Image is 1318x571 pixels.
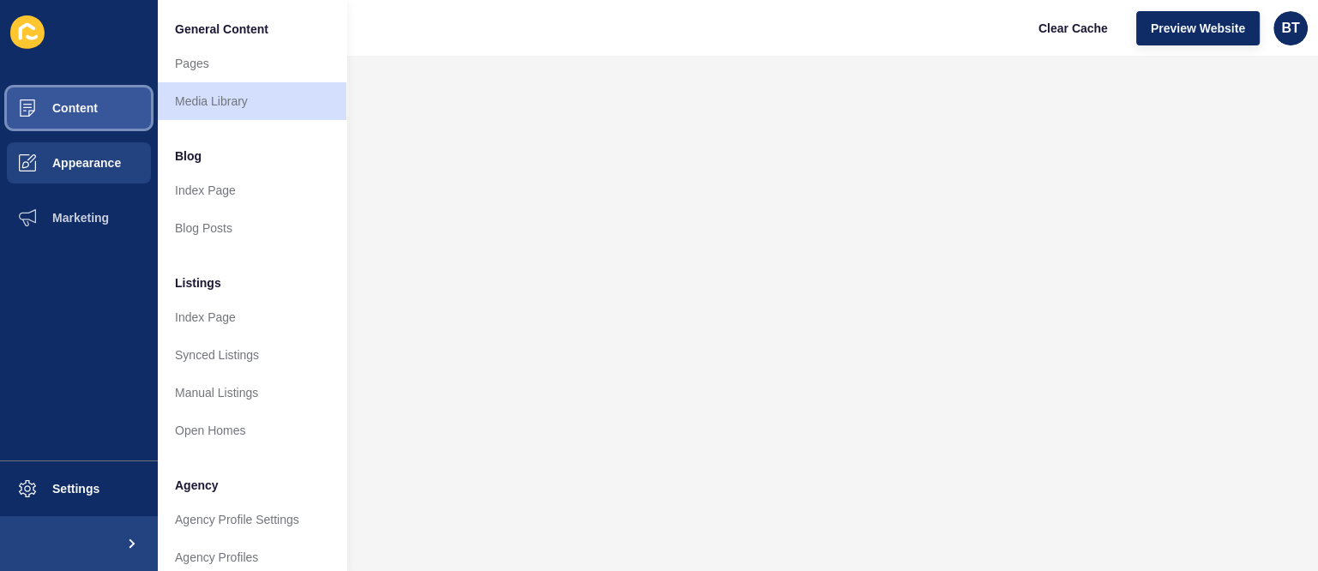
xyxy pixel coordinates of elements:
button: Preview Website [1136,11,1260,45]
span: Agency [175,477,219,494]
span: General Content [175,21,268,38]
span: Preview Website [1151,20,1245,37]
span: Clear Cache [1038,20,1108,37]
a: Index Page [158,298,346,336]
a: Media Library [158,82,346,120]
a: Blog Posts [158,209,346,247]
span: Blog [175,147,202,165]
a: Manual Listings [158,374,346,412]
span: BT [1281,20,1299,37]
a: Synced Listings [158,336,346,374]
button: Clear Cache [1024,11,1122,45]
a: Agency Profile Settings [158,501,346,538]
span: Listings [175,274,221,292]
a: Open Homes [158,412,346,449]
a: Index Page [158,171,346,209]
a: Pages [158,45,346,82]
